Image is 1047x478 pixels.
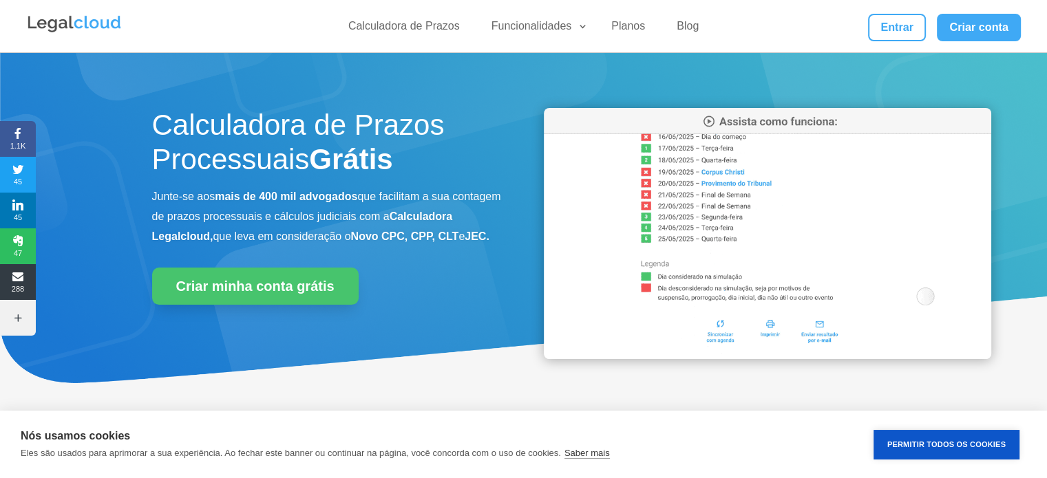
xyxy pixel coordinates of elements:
button: Permitir Todos os Cookies [874,430,1019,459]
a: Calculadora de Prazos Processuais da Legalcloud [544,349,991,361]
p: Eles são usados para aprimorar a sua experiência. Ao fechar este banner ou continuar na página, v... [21,448,561,458]
p: Junte-se aos que facilitam a sua contagem de prazos processuais e cálculos judiciais com a que le... [152,187,503,246]
strong: Nós usamos cookies [21,430,130,442]
a: Calculadora de Prazos [340,19,468,39]
a: Blog [668,19,707,39]
h1: Calculadora de Prazos Processuais [152,108,503,184]
a: Planos [603,19,653,39]
strong: Grátis [309,143,392,175]
a: Entrar [868,14,926,41]
a: Criar minha conta grátis [152,268,359,305]
b: Novo CPC, CPP, CLT [351,230,459,242]
a: Criar conta [937,14,1021,41]
a: Saber mais [564,448,610,459]
a: Logo da Legalcloud [26,25,123,36]
b: mais de 400 mil advogados [215,191,357,202]
b: JEC. [465,230,489,242]
img: Legalcloud Logo [26,14,123,34]
img: Calculadora de Prazos Processuais da Legalcloud [544,108,991,359]
b: Calculadora Legalcloud, [152,210,453,242]
a: Funcionalidades [483,19,589,39]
